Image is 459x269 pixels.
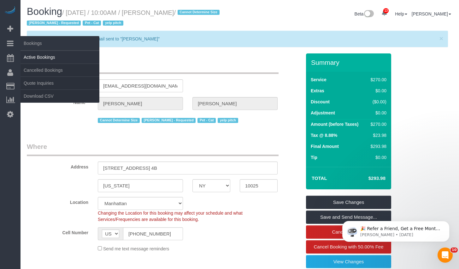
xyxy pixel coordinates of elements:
span: Booking [27,6,62,17]
a: View Changes [306,255,391,268]
a: Cancelled Bookings [21,64,99,76]
label: Extras [311,88,324,94]
input: Email [98,79,183,92]
div: $0.00 [368,110,386,116]
a: Beta [355,11,374,16]
span: 13 [383,8,389,13]
span: Changing the Location for this booking may affect your schedule and what Services/Frequencies are... [98,211,243,222]
iframe: Intercom notifications message [333,208,459,252]
span: Cannot Determine Size [178,10,220,15]
label: Final Amount [311,143,339,150]
label: Tax @ 8.88% [311,132,337,138]
a: Active Bookings [21,51,99,64]
div: $270.00 [368,76,386,83]
span: Pet - Cat [83,21,101,26]
span: × [439,35,443,42]
strong: Total [312,175,327,181]
a: Save and Send Message... [306,211,391,224]
ul: Bookings [21,51,99,103]
div: $0.00 [368,154,386,161]
p: Booking Confirmation (Manual) email sent to "[PERSON_NAME]" [32,36,437,42]
legend: Where [27,142,279,156]
span: Cancel Booking with 50.00% Fee [314,244,384,249]
iframe: Intercom live chat [438,248,453,263]
span: yelp pitch [218,118,238,123]
label: Amount (before Taxes) [311,121,358,127]
span: Send me text message reminders [103,246,169,251]
label: Location [22,197,93,205]
input: First Name [98,97,183,110]
label: Tip [311,154,317,161]
img: Automaid Logo [4,6,16,15]
div: $270.00 [368,121,386,127]
div: $293.98 [368,143,386,150]
a: Cancel Booking [306,225,391,239]
input: Cell Number [123,227,183,240]
label: Cell Number [22,227,93,236]
legend: Who [27,60,279,74]
label: Service [311,76,327,83]
a: [PERSON_NAME] [412,11,451,16]
div: $23.98 [368,132,386,138]
label: Address [22,162,93,170]
label: Discount [311,99,330,105]
span: 10 [450,248,458,253]
div: ($0.00) [368,99,386,105]
label: Adjustment [311,110,335,116]
a: Save Changes [306,196,391,209]
a: Quote Inquiries [21,77,99,89]
span: Pet - Cat [197,118,216,123]
a: 13 [378,6,391,20]
h3: Summary [311,59,388,66]
div: $0.00 [368,88,386,94]
input: Last Name [192,97,278,110]
span: Cannot Determine Size [98,118,140,123]
span: [PERSON_NAME] - Requested [142,118,196,123]
span: yelp pitch [103,21,123,26]
a: Download CSV [21,90,99,102]
a: Cancel Booking with 50.00% Fee [306,240,391,254]
h4: $293.98 [350,176,385,181]
button: Close [439,35,443,42]
a: Help [395,11,407,16]
span: [PERSON_NAME] - Requested [27,21,81,26]
input: Zip Code [240,179,278,192]
small: / [DATE] / 10:00AM / [PERSON_NAME] [27,9,221,27]
img: New interface [363,10,374,18]
span: Bookings [21,36,99,51]
input: City [98,179,183,192]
